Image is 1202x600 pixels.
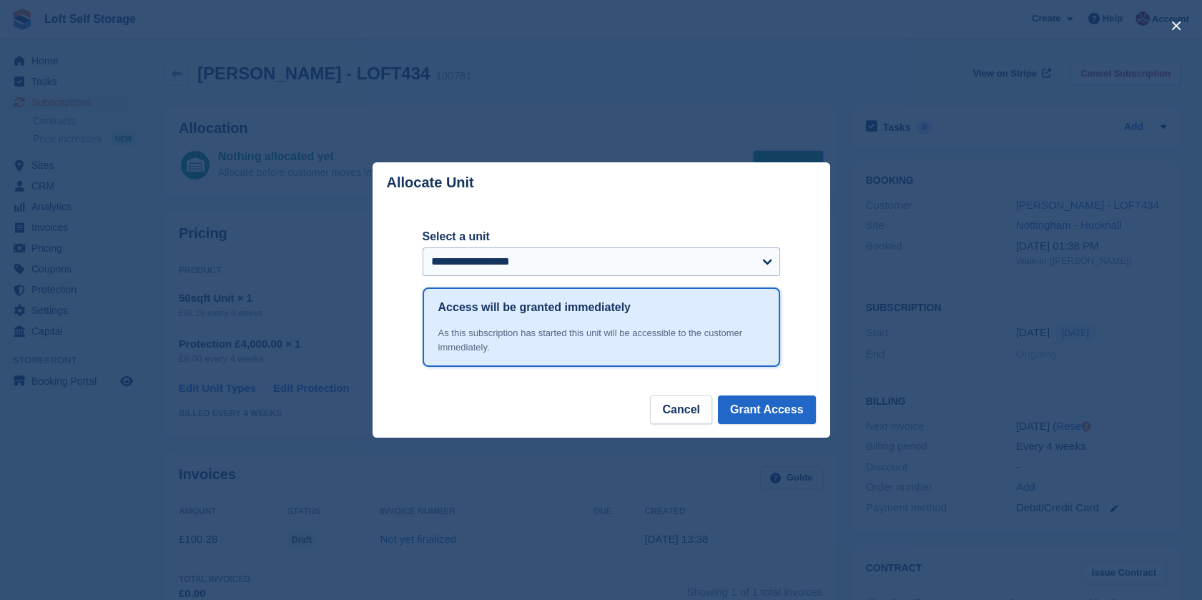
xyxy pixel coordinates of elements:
[1165,14,1188,37] button: close
[438,326,764,354] div: As this subscription has started this unit will be accessible to the customer immediately.
[423,228,780,245] label: Select a unit
[718,395,816,424] button: Grant Access
[438,299,631,316] h1: Access will be granted immediately
[387,174,474,191] p: Allocate Unit
[650,395,711,424] button: Cancel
